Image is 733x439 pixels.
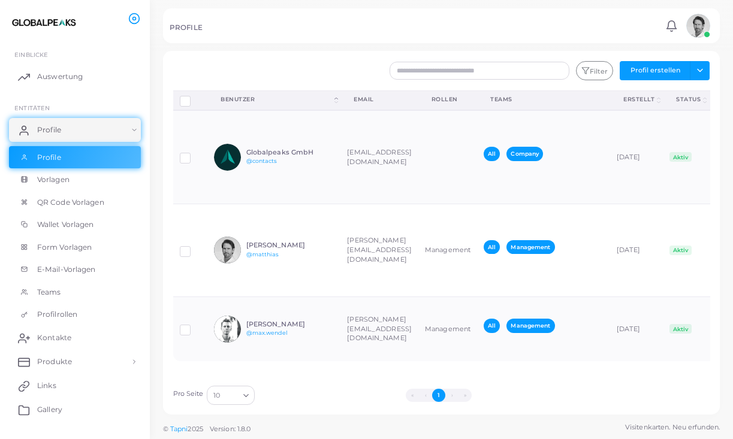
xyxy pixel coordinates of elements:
span: Aktiv [669,152,692,162]
img: avatar [686,14,710,38]
span: Visitenkarten. Neu erfunden. [625,422,720,432]
a: QR Code Vorlagen [9,191,141,214]
span: © [163,424,251,434]
span: Aktiv [669,324,692,334]
ul: Pagination [258,389,620,402]
span: All [484,147,500,161]
a: E-Mail-Vorlagen [9,258,141,281]
span: All [484,319,500,332]
button: Go to page 1 [432,389,445,402]
span: 10 [213,389,220,402]
img: avatar [214,237,241,264]
span: Management [506,319,554,332]
img: avatar [214,144,241,171]
span: EINBLICKE [14,51,48,58]
td: Management [418,204,477,296]
span: 2025 [188,424,203,434]
button: Profil erstellen [620,61,690,80]
span: Kontakte [37,332,71,343]
a: @max.wendel [246,329,288,336]
td: [DATE] [610,110,663,204]
a: Vorlagen [9,168,141,191]
a: Tapni [170,425,188,433]
a: Gallery [9,398,141,422]
a: Form Vorlagen [9,236,141,259]
span: Wallet Vorlagen [37,219,94,230]
a: @matthias [246,251,279,258]
span: Profile [37,125,61,135]
a: Profile [9,118,141,142]
span: All [484,240,500,254]
span: Auswertung [37,71,83,82]
div: Email [354,95,405,104]
button: Filter [576,61,613,80]
span: Management [506,240,554,254]
a: Kontakte [9,326,141,350]
th: Row-selection [173,90,208,110]
td: [DATE] [610,297,663,361]
div: Teams [490,95,597,104]
span: Produkte [37,356,72,367]
a: Profilrollen [9,303,141,326]
span: E-Mail-Vorlagen [37,264,96,275]
a: Profile [9,146,141,169]
span: Company [506,147,543,161]
span: Teams [37,287,61,298]
td: [PERSON_NAME][EMAIL_ADDRESS][DOMAIN_NAME] [340,204,418,296]
span: ENTITÄTEN [14,104,50,111]
a: @contacts [246,158,277,164]
label: Pro Seite [173,389,204,399]
input: Search for option [221,389,239,402]
span: QR Code Vorlagen [37,197,104,208]
span: Vorlagen [37,174,70,185]
td: Management [418,297,477,361]
img: logo [11,11,77,34]
a: Auswertung [9,65,141,89]
div: Rollen [432,95,464,104]
td: [EMAIL_ADDRESS][DOMAIN_NAME] [340,110,418,204]
h6: [PERSON_NAME] [246,320,334,328]
td: [DATE] [610,204,663,296]
h5: PROFILE [170,23,203,32]
div: Benutzer [221,95,332,104]
h6: Globalpeaks GmbH [246,149,334,156]
span: Form Vorlagen [37,242,92,253]
span: Gallery [37,404,62,415]
img: avatar [214,316,241,343]
span: Version: 1.8.0 [210,425,251,433]
div: Status [676,95,701,104]
a: Links [9,374,141,398]
span: Links [37,380,56,391]
a: Produkte [9,350,141,374]
h6: [PERSON_NAME] [246,241,334,249]
div: Search for option [207,386,255,405]
span: Aktiv [669,246,692,255]
span: Profile [37,152,61,163]
a: Teams [9,281,141,304]
a: avatar [683,14,713,38]
div: Erstellt [623,95,654,104]
td: [PERSON_NAME][EMAIL_ADDRESS][DOMAIN_NAME] [340,297,418,361]
span: Profilrollen [37,309,77,320]
a: Wallet Vorlagen [9,213,141,236]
